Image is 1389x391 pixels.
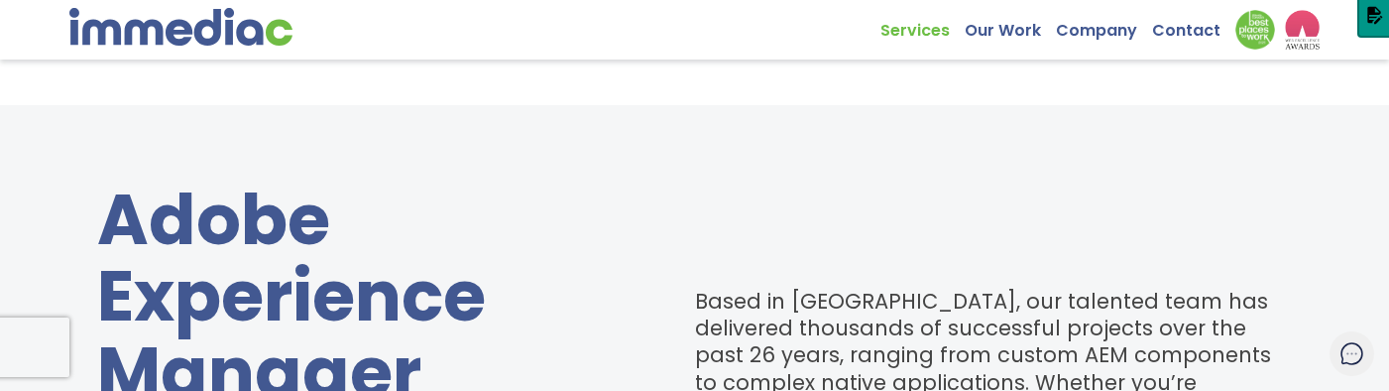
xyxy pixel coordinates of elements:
[880,10,965,41] a: Services
[1056,10,1152,41] a: Company
[1235,10,1275,50] img: Down
[1285,10,1320,50] img: logo2_wea_nobg.webp
[69,8,292,46] img: immediac
[1152,10,1235,41] a: Contact
[965,10,1056,41] a: Our Work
